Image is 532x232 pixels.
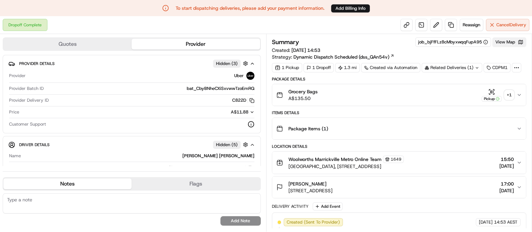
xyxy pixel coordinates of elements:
button: C822D [232,97,254,103]
button: A$11.88 [195,109,254,115]
span: 1649 [391,157,401,162]
div: Package Details [272,76,527,82]
button: Notes [3,178,132,189]
span: bat_CbyBNheCXiSxvwwTzoEmRQ [187,86,254,92]
span: Hidden ( 5 ) [216,142,238,148]
div: CDPM1 [484,63,510,72]
span: 17:00 [499,180,514,187]
div: Items Details [272,110,527,115]
span: Dynamic Dispatch Scheduled (dss_QAn54v) [293,54,389,60]
span: Provider Delivery ID [9,97,49,103]
span: A$135.50 [288,95,318,102]
div: 1 Pickup [272,63,302,72]
button: Grocery BagsA$135.50Pickup+1 [272,84,526,106]
div: 1.3 mi [335,63,360,72]
div: Strategy: [272,54,394,60]
span: [DATE] [499,187,514,194]
span: [DATE] 14:53 [291,47,320,53]
span: Created: [272,47,320,54]
button: job_bjFfFLz8cMbyxwqqFupA95 [418,39,488,45]
span: Provider [9,73,26,79]
span: Uber [234,73,244,79]
button: Pickup+1 [482,89,514,102]
button: View Map [492,37,526,47]
span: Name [9,153,21,159]
span: Grocery Bags [288,88,318,95]
button: CancelDelivery [486,19,529,31]
div: + 1 [504,90,514,100]
span: Price [9,109,19,115]
button: Add Event [313,202,343,210]
button: Reassign [460,19,483,31]
button: Hidden (5) [213,140,250,149]
span: Woolworths Marrickville Metro Online Team [288,156,382,163]
span: Reassign [463,22,480,28]
span: 15:50 [499,156,514,163]
div: Location Details [272,144,527,149]
a: Dynamic Dispatch Scheduled (dss_QAn54v) [293,54,394,60]
span: Driver Details [19,142,49,147]
span: [GEOGRAPHIC_DATA], [STREET_ADDRESS] [288,163,404,170]
span: A$11.88 [231,109,248,115]
button: Flags [132,178,260,189]
p: To start dispatching deliveries, please add your payment information. [176,5,324,11]
span: [STREET_ADDRESS] [288,187,332,194]
button: [PERSON_NAME][STREET_ADDRESS]17:00[DATE] [272,176,526,198]
span: Pickup Phone Number [9,165,54,171]
a: +61 480 020 263 ext. 53251268 [169,165,254,172]
div: Related Deliveries (1) [422,63,482,72]
button: Package Items (1) [272,118,526,139]
span: Package Items ( 1 ) [288,125,328,132]
span: Cancel Delivery [496,22,526,28]
div: Delivery Activity [272,204,309,209]
span: Provider Details [19,61,55,66]
button: Quotes [3,39,132,49]
button: Provider [132,39,260,49]
div: [PERSON_NAME] [PERSON_NAME] [24,153,254,159]
button: Woolworths Marrickville Metro Online Team1649[GEOGRAPHIC_DATA], [STREET_ADDRESS]15:50[DATE] [272,152,526,174]
button: Hidden (3) [213,59,250,68]
span: Hidden ( 3 ) [216,61,238,67]
span: 14:53 AEST [494,219,518,225]
h3: Summary [272,39,299,45]
img: uber-new-logo.jpeg [246,72,254,80]
div: 1 Dropoff [304,63,334,72]
button: Provider DetailsHidden (3) [8,58,255,69]
div: Pickup [482,96,502,102]
button: Driver DetailsHidden (5) [8,139,255,150]
button: Add Billing Info [331,4,370,12]
span: Created (Sent To Provider) [287,219,340,225]
span: Customer Support [9,121,46,127]
span: Provider Batch ID [9,86,44,92]
span: +61 480 020 263 ext. 53251268 [175,165,243,171]
span: [DATE] [479,219,493,225]
button: Pickup [482,89,502,102]
a: Created via Automation [361,63,420,72]
span: [PERSON_NAME] [288,180,326,187]
span: [DATE] [499,163,514,169]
